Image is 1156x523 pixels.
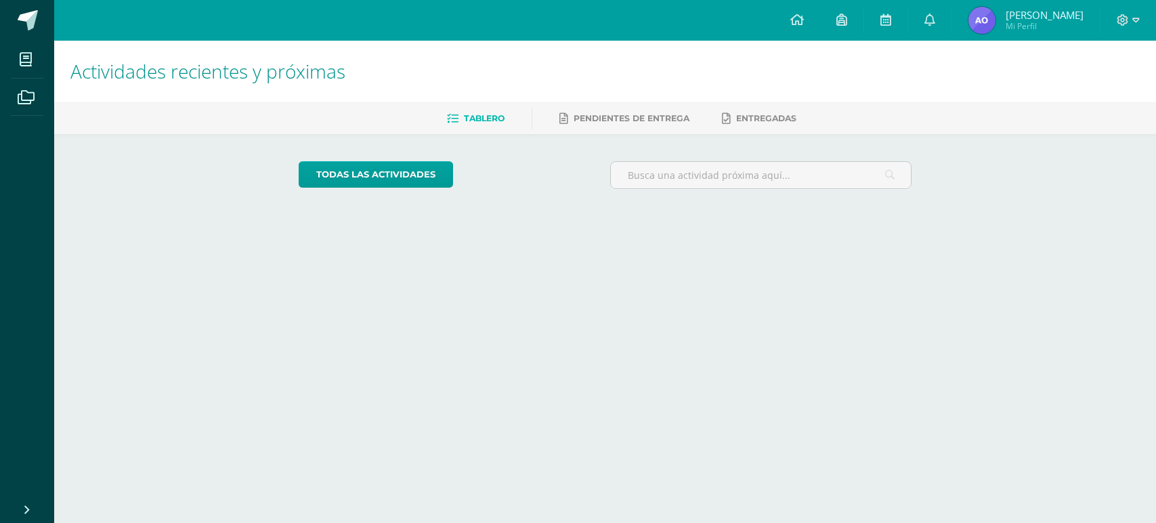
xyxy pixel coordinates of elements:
img: 429b44335496247a7f21bc3e38013c17.png [968,7,996,34]
span: Actividades recientes y próximas [70,58,345,84]
a: Entregadas [722,108,796,129]
span: Entregadas [736,113,796,123]
span: Mi Perfil [1006,20,1084,32]
a: Pendientes de entrega [559,108,689,129]
span: [PERSON_NAME] [1006,8,1084,22]
input: Busca una actividad próxima aquí... [611,162,911,188]
a: Tablero [447,108,505,129]
span: Pendientes de entrega [574,113,689,123]
a: todas las Actividades [299,161,453,188]
span: Tablero [464,113,505,123]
